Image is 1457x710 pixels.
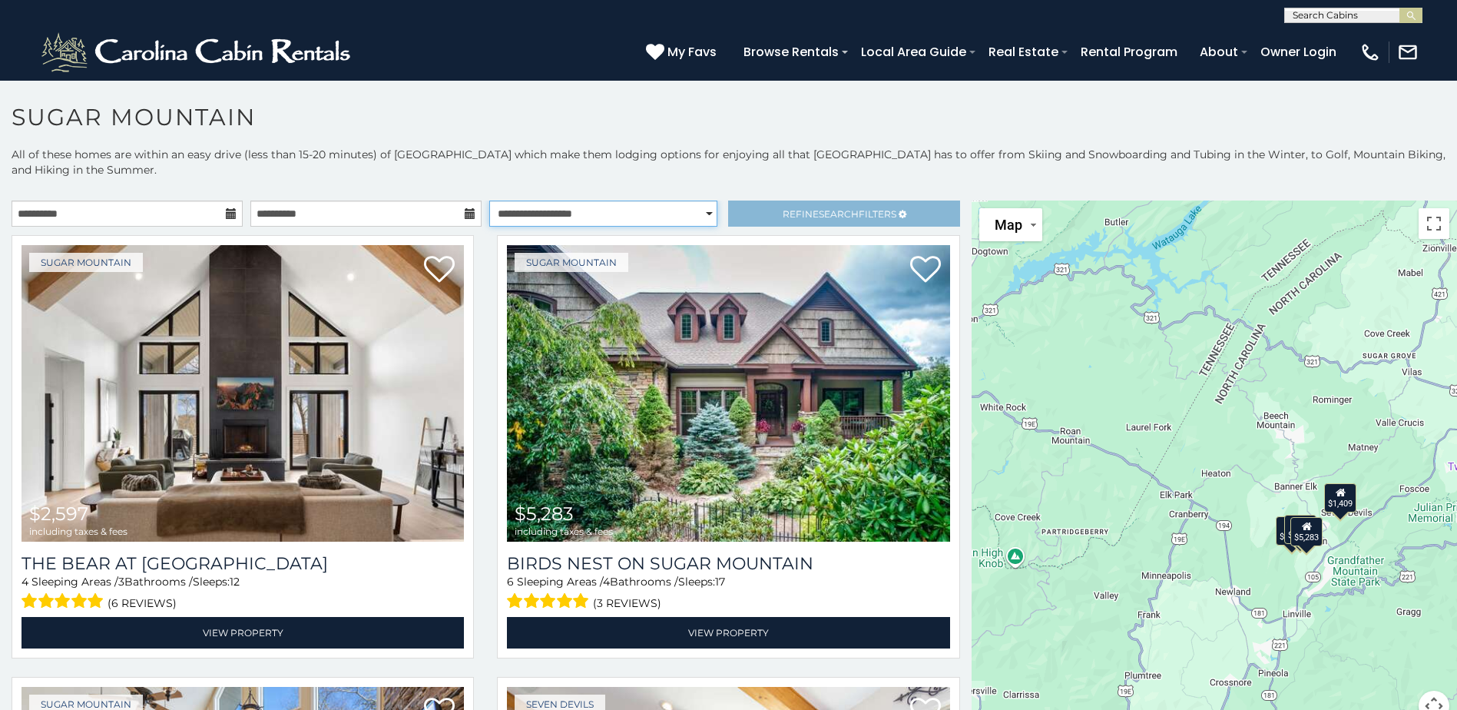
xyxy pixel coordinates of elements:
img: White-1-2.png [38,29,357,75]
a: About [1192,38,1246,65]
a: Owner Login [1253,38,1344,65]
a: The Bear At [GEOGRAPHIC_DATA] [22,553,464,574]
span: $2,597 [29,503,88,525]
span: 6 [507,575,514,589]
div: $3,375 [1284,515,1316,544]
span: My Favs [667,42,717,61]
a: Birds Nest On Sugar Mountain [507,553,949,574]
a: Rental Program [1073,38,1185,65]
div: Sleeping Areas / Bathrooms / Sleeps: [507,574,949,613]
span: 17 [715,575,725,589]
span: $5,283 [515,503,574,525]
a: Sugar Mountain [29,253,143,272]
span: Search [819,208,859,220]
span: Map [995,217,1022,233]
div: Sleeping Areas / Bathrooms / Sleeps: [22,574,464,613]
a: View Property [507,617,949,649]
div: $2,597 [1276,516,1308,546]
span: including taxes & fees [515,526,613,536]
div: $1,409 [1324,483,1356,513]
button: Change map style [979,208,1042,241]
span: Refine Filters [783,208,896,220]
div: $5,283 [1290,517,1323,546]
a: Real Estate [981,38,1066,65]
a: Browse Rentals [736,38,846,65]
span: 4 [603,575,610,589]
a: RefineSearchFilters [728,201,959,227]
img: phone-regular-white.png [1359,41,1381,63]
a: My Favs [646,42,720,62]
a: Birds Nest On Sugar Mountain $5,283 including taxes & fees [507,245,949,542]
span: 3 [118,575,124,589]
span: (3 reviews) [593,593,661,613]
img: Birds Nest On Sugar Mountain [507,245,949,542]
img: mail-regular-white.png [1397,41,1419,63]
a: Sugar Mountain [515,253,628,272]
span: (6 reviews) [108,593,177,613]
span: 4 [22,575,28,589]
button: Toggle fullscreen view [1419,208,1449,239]
span: 12 [230,575,240,589]
span: including taxes & fees [29,526,127,536]
a: Add to favorites [424,254,455,287]
a: The Bear At Sugar Mountain $2,597 including taxes & fees [22,245,464,542]
h3: The Bear At Sugar Mountain [22,553,464,574]
img: The Bear At Sugar Mountain [22,245,464,542]
a: View Property [22,617,464,649]
a: Local Area Guide [853,38,974,65]
a: Add to favorites [910,254,941,287]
